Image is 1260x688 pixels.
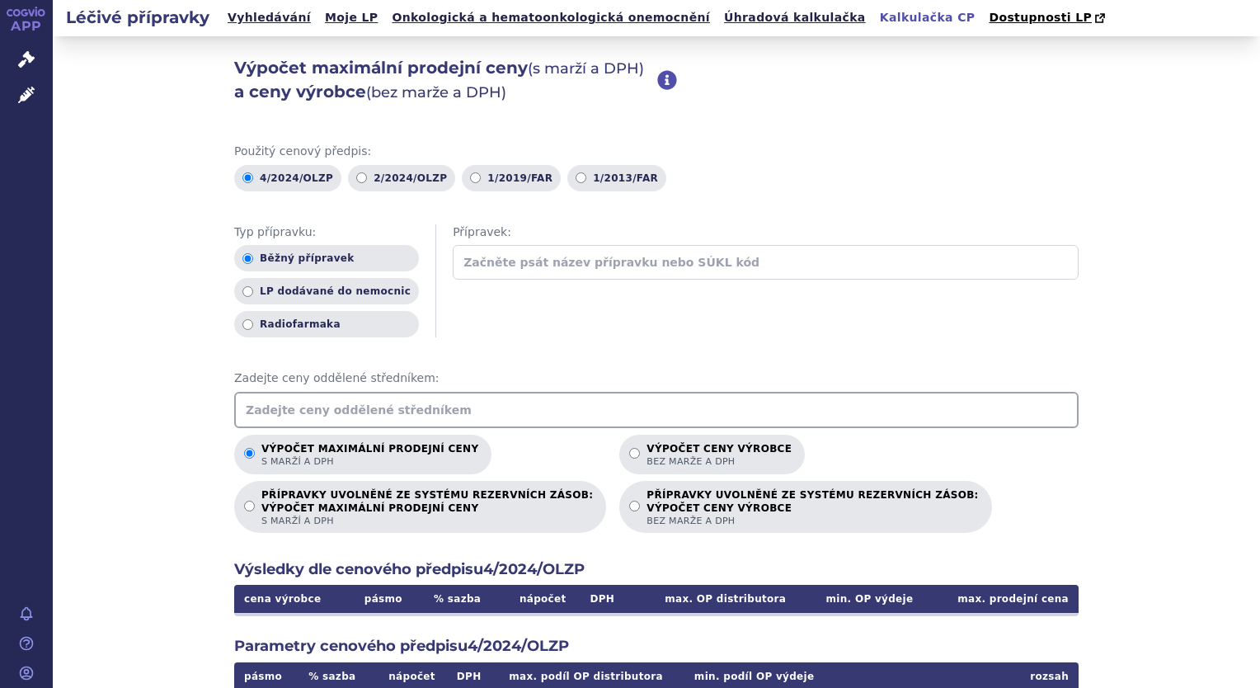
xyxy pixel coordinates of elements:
label: 1/2019/FAR [462,165,561,191]
span: Přípravek: [453,224,1079,241]
th: nápočet [497,585,576,613]
span: Dostupnosti LP [989,11,1092,24]
p: PŘÍPRAVKY UVOLNĚNÉ ZE SYSTÉMU REZERVNÍCH ZÁSOB: [646,489,978,527]
input: 2/2024/OLZP [356,172,367,183]
a: Moje LP [320,7,383,29]
label: 2/2024/OLZP [348,165,455,191]
th: cena výrobce [234,585,349,613]
th: max. prodejní cena [923,585,1079,613]
span: Použitý cenový předpis: [234,144,1079,160]
input: 1/2013/FAR [576,172,586,183]
th: max. OP distributora [628,585,796,613]
h2: Parametry cenového předpisu 4/2024/OLZP [234,636,1079,657]
h2: Výsledky dle cenového předpisu 4/2024/OLZP [234,559,1079,580]
input: 1/2019/FAR [470,172,481,183]
th: min. OP výdeje [796,585,923,613]
input: Výpočet ceny výrobcebez marže a DPH [629,448,640,459]
span: Zadejte ceny oddělené středníkem: [234,370,1079,387]
strong: VÝPOČET CENY VÝROBCE [646,502,978,515]
th: % sazba [417,585,496,613]
a: Onkologická a hematoonkologická onemocnění [387,7,715,29]
input: LP dodávané do nemocnic [242,286,253,297]
input: PŘÍPRAVKY UVOLNĚNÉ ZE SYSTÉMU REZERVNÍCH ZÁSOB:VÝPOČET CENY VÝROBCEbez marže a DPH [629,501,640,511]
span: bez marže a DPH [646,515,978,527]
input: Radiofarmaka [242,319,253,330]
a: Vyhledávání [223,7,316,29]
input: Výpočet maximální prodejní cenys marží a DPH [244,448,255,459]
th: DPH [576,585,629,613]
h2: Léčivé přípravky [53,6,223,29]
span: Typ přípravku: [234,224,419,241]
label: LP dodávané do nemocnic [234,278,419,304]
h2: Výpočet maximální prodejní ceny a ceny výrobce [234,56,657,104]
label: Běžný přípravek [234,245,419,271]
input: Zadejte ceny oddělené středníkem [234,392,1079,428]
input: 4/2024/OLZP [242,172,253,183]
label: 1/2013/FAR [567,165,666,191]
a: Dostupnosti LP [984,7,1113,30]
p: Výpočet ceny výrobce [646,443,792,468]
p: Výpočet maximální prodejní ceny [261,443,478,468]
input: Začněte psát název přípravku nebo SÚKL kód [453,245,1079,280]
strong: VÝPOČET MAXIMÁLNÍ PRODEJNÍ CENY [261,502,593,515]
a: Úhradová kalkulačka [719,7,871,29]
span: s marží a DPH [261,455,478,468]
label: Radiofarmaka [234,311,419,337]
a: Kalkulačka CP [875,7,980,29]
span: (s marží a DPH) [528,59,644,78]
input: PŘÍPRAVKY UVOLNĚNÉ ZE SYSTÉMU REZERVNÍCH ZÁSOB:VÝPOČET MAXIMÁLNÍ PRODEJNÍ CENYs marží a DPH [244,501,255,511]
span: s marží a DPH [261,515,593,527]
input: Běžný přípravek [242,253,253,264]
th: pásmo [349,585,417,613]
span: bez marže a DPH [646,455,792,468]
span: (bez marže a DPH) [366,83,506,101]
label: 4/2024/OLZP [234,165,341,191]
p: PŘÍPRAVKY UVOLNĚNÉ ZE SYSTÉMU REZERVNÍCH ZÁSOB: [261,489,593,527]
